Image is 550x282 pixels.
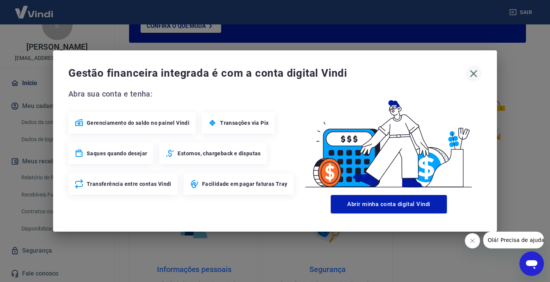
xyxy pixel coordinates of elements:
span: Abra sua conta e tenha: [68,88,296,100]
iframe: Fechar mensagem [465,233,480,248]
button: Abrir minha conta digital Vindi [331,195,447,213]
span: Saques quando desejar [87,150,147,157]
span: Transferência entre contas Vindi [87,180,171,188]
iframe: Mensagem da empresa [483,232,544,248]
span: Gestão financeira integrada é com a conta digital Vindi [68,66,466,81]
img: Good Billing [296,88,482,192]
span: Transações via Pix [220,119,269,127]
span: Gerenciamento do saldo no painel Vindi [87,119,189,127]
iframe: Botão para abrir a janela de mensagens [519,251,544,276]
span: Olá! Precisa de ajuda? [5,5,64,11]
span: Estornos, chargeback e disputas [178,150,260,157]
span: Facilidade em pagar faturas Tray [202,180,288,188]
